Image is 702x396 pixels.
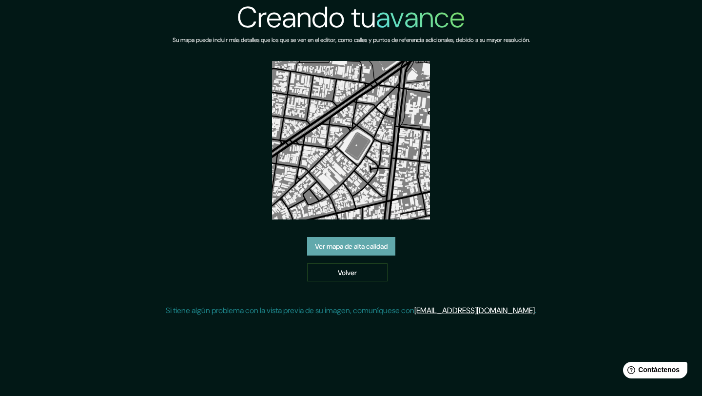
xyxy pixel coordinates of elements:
a: Ver mapa de alta calidad [307,237,395,256]
font: Si tiene algún problema con la vista previa de su imagen, comuníquese con [166,305,414,316]
img: vista previa del mapa creado [272,61,430,219]
font: . [535,305,536,316]
font: Su mapa puede incluir más detalles que los que se ven en el editor, como calles y puntos de refer... [173,36,530,44]
font: Ver mapa de alta calidad [315,242,388,251]
a: Volver [307,263,388,282]
iframe: Lanzador de widgets de ayuda [615,358,691,385]
a: [EMAIL_ADDRESS][DOMAIN_NAME] [414,305,535,316]
font: Volver [338,268,357,277]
